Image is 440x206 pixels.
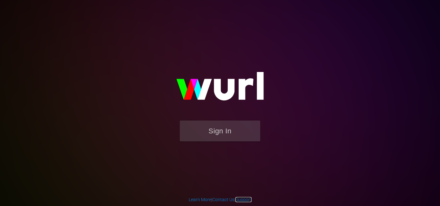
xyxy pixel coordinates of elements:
a: Contact Us [212,197,234,202]
a: Support [235,197,252,202]
a: Learn More [189,197,211,202]
img: wurl-logo-on-black-223613ac3d8ba8fe6dc639794a292ebdb59501304c7dfd60c99c58986ef67473.svg [156,58,284,121]
button: Sign In [180,121,260,141]
div: | | [189,196,252,203]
